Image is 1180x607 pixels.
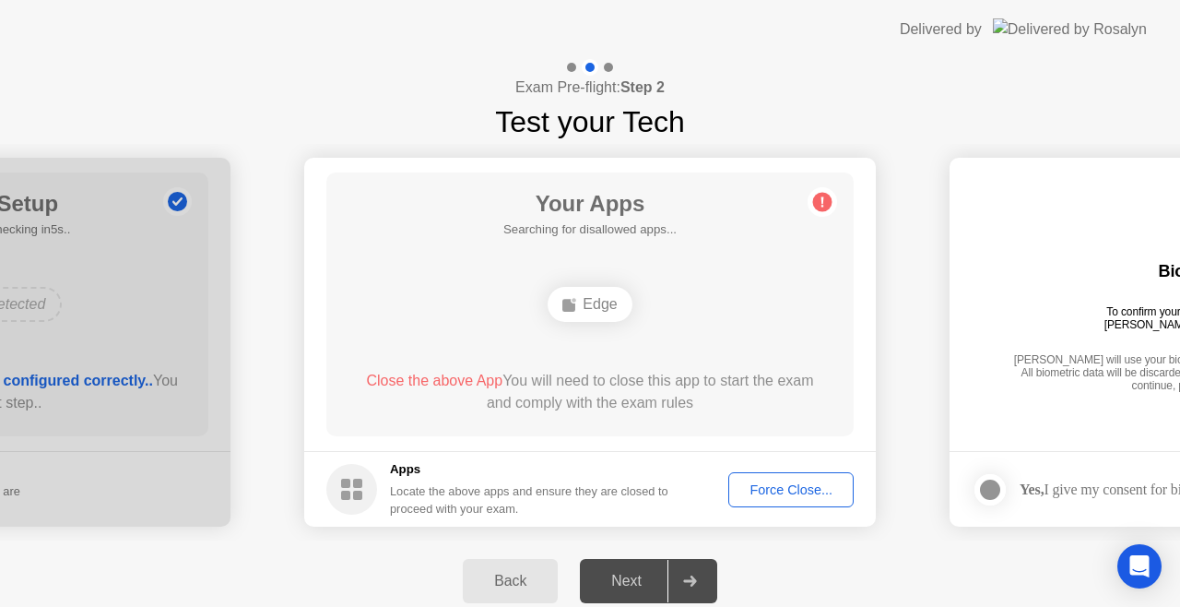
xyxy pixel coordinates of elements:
[1020,482,1044,497] strong: Yes,
[900,18,982,41] div: Delivered by
[1117,544,1162,589] div: Open Intercom Messenger
[728,472,854,507] button: Force Close...
[366,373,502,388] span: Close the above App
[495,100,685,144] h1: Test your Tech
[993,18,1147,40] img: Delivered by Rosalyn
[390,460,669,479] h5: Apps
[585,573,667,589] div: Next
[503,220,677,239] h5: Searching for disallowed apps...
[353,370,828,414] div: You will need to close this app to start the exam and comply with the exam rules
[735,482,847,497] div: Force Close...
[548,287,631,322] div: Edge
[620,79,665,95] b: Step 2
[580,559,717,603] button: Next
[390,482,669,518] div: Locate the above apps and ensure they are closed to proceed with your exam.
[515,77,665,99] h4: Exam Pre-flight:
[463,559,558,603] button: Back
[503,187,677,220] h1: Your Apps
[468,573,552,589] div: Back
